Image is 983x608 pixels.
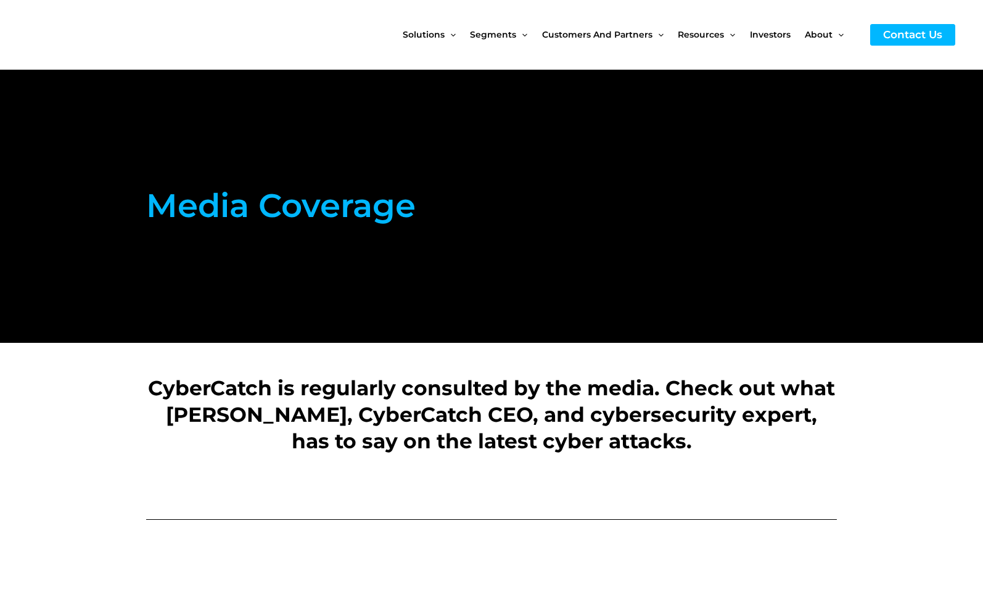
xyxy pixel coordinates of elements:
[403,9,858,60] nav: Site Navigation: New Main Menu
[805,9,833,60] span: About
[652,9,664,60] span: Menu Toggle
[445,9,456,60] span: Menu Toggle
[542,9,652,60] span: Customers and Partners
[724,9,735,60] span: Menu Toggle
[870,24,955,46] a: Contact Us
[516,9,527,60] span: Menu Toggle
[750,9,805,60] a: Investors
[501,76,965,337] iframe: vimeo Video Player
[403,9,445,60] span: Solutions
[146,181,489,231] h1: Media Coverage
[146,349,837,455] h2: CyberCatch is regularly consulted by the media. Check out what [PERSON_NAME], CyberCatch CEO, and...
[470,9,516,60] span: Segments
[833,9,844,60] span: Menu Toggle
[750,9,791,60] span: Investors
[678,9,724,60] span: Resources
[22,9,170,60] img: CyberCatch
